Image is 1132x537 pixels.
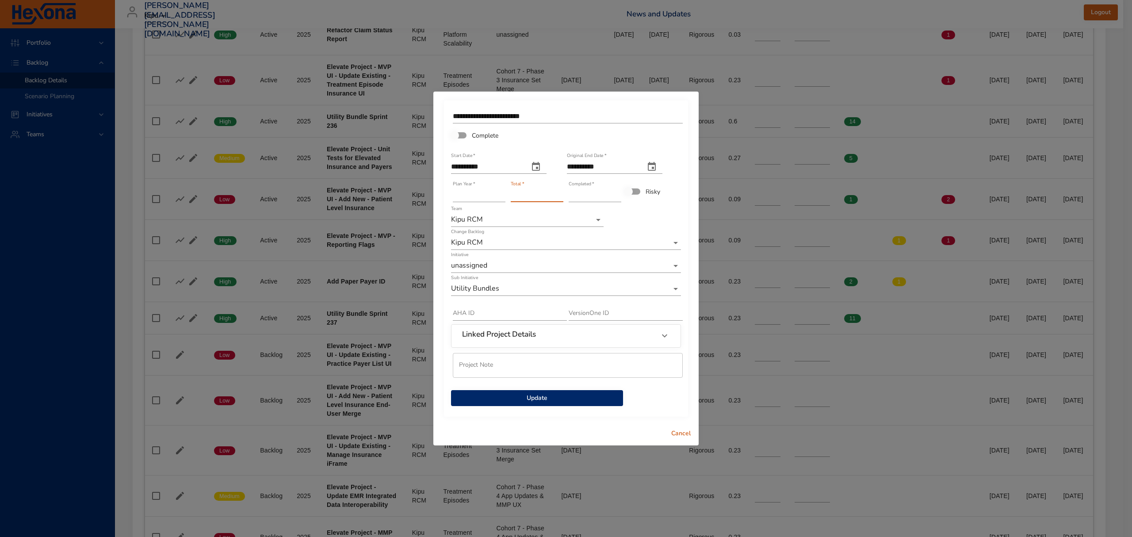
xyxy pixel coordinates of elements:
[462,330,536,339] h6: Linked Project Details
[451,259,681,273] div: unassigned
[451,236,681,250] div: Kipu RCM
[458,393,616,404] span: Update
[641,156,662,177] button: original end date
[451,282,681,296] div: Utility Bundles
[451,207,462,211] label: Team
[670,428,692,439] span: Cancel
[511,182,524,187] label: Total
[569,182,594,187] label: Completed
[451,390,623,407] button: Update
[453,182,475,187] label: Plan Year
[451,325,681,347] div: Linked Project Details
[451,253,468,257] label: Initiative
[451,276,478,280] label: Sub Initiative
[451,153,475,158] label: Start Date
[451,230,484,234] label: Change Backlog
[525,156,547,177] button: start date
[567,153,606,158] label: Original End Date
[667,426,695,442] button: Cancel
[451,213,604,227] div: Kipu RCM
[472,131,498,140] span: Complete
[646,187,660,196] span: Risky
